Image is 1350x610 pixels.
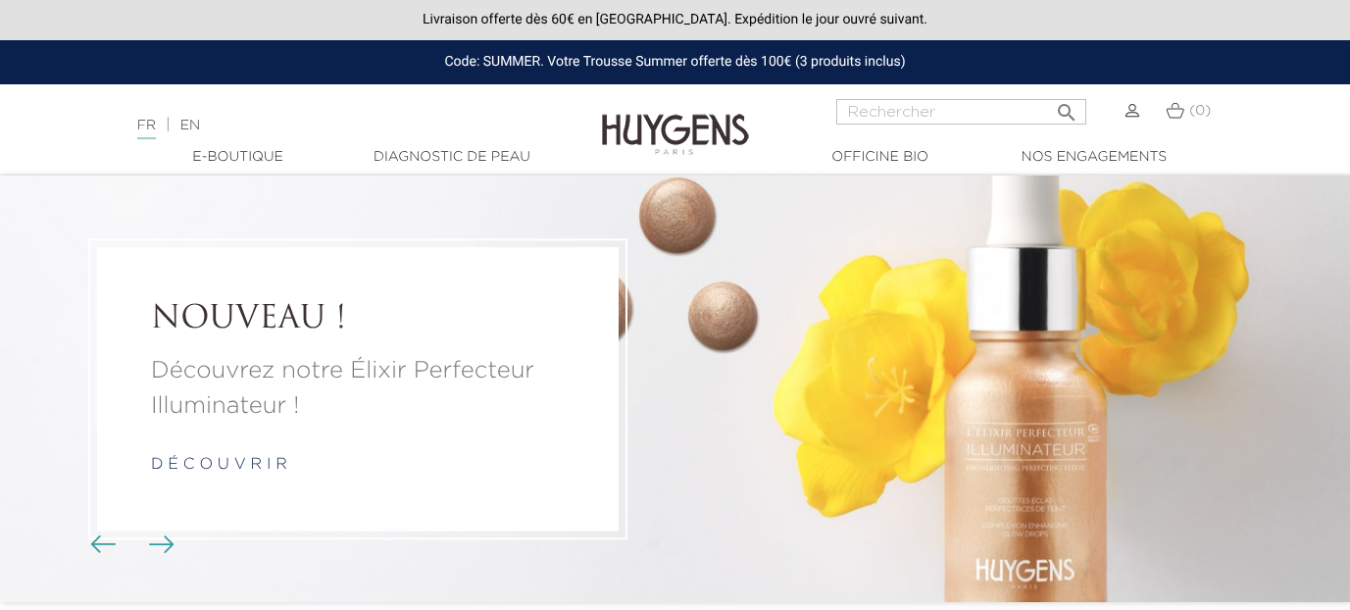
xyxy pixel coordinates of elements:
[782,147,978,168] a: Officine Bio
[98,531,162,560] div: Boutons du carrousel
[140,147,336,168] a: E-Boutique
[1049,93,1084,120] button: 
[354,147,550,168] a: Diagnostic de peau
[151,457,287,473] a: d é c o u v r i r
[151,353,565,424] a: Découvrez notre Élixir Perfecteur Illuminateur !
[1055,95,1078,119] i: 
[151,301,565,338] a: NOUVEAU !
[180,119,200,132] a: EN
[602,82,749,158] img: Huygens
[137,119,156,139] a: FR
[1189,104,1211,118] span: (0)
[996,147,1192,168] a: Nos engagements
[836,99,1086,125] input: Rechercher
[127,114,548,137] div: |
